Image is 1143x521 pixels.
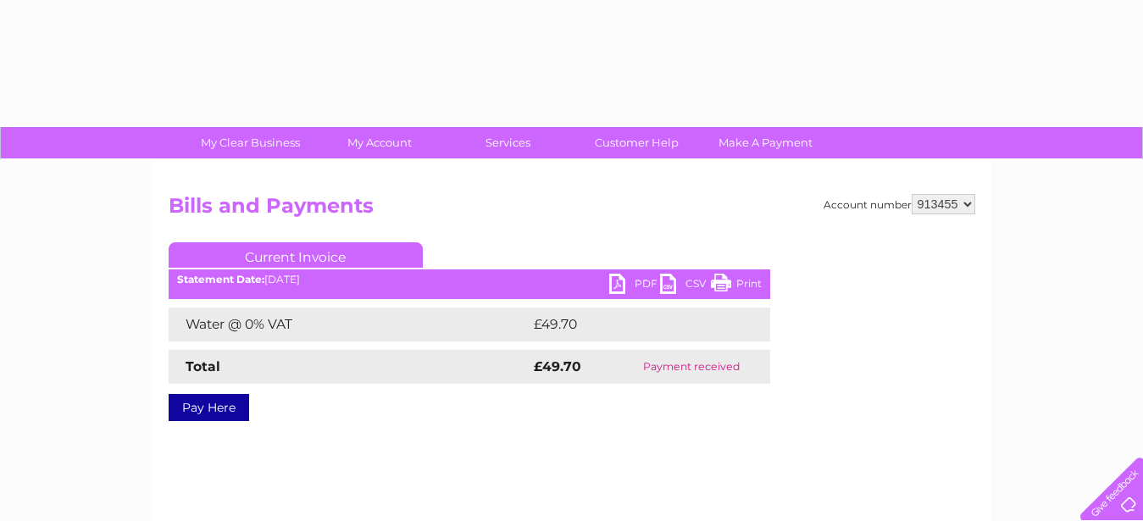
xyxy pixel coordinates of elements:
[169,394,249,421] a: Pay Here
[169,274,770,285] div: [DATE]
[613,350,769,384] td: Payment received
[711,274,762,298] a: Print
[169,242,423,268] a: Current Invoice
[696,127,835,158] a: Make A Payment
[438,127,578,158] a: Services
[309,127,449,158] a: My Account
[824,194,975,214] div: Account number
[169,308,530,341] td: Water @ 0% VAT
[186,358,220,374] strong: Total
[660,274,711,298] a: CSV
[169,194,975,226] h2: Bills and Payments
[534,358,581,374] strong: £49.70
[180,127,320,158] a: My Clear Business
[177,273,264,285] b: Statement Date:
[530,308,736,341] td: £49.70
[567,127,707,158] a: Customer Help
[609,274,660,298] a: PDF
